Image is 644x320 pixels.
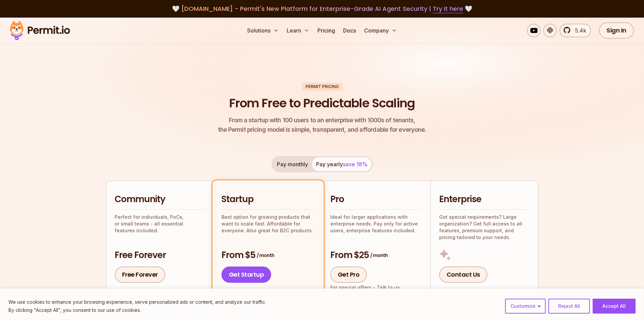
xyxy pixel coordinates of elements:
[221,193,315,206] h2: Startup
[330,214,422,234] p: Ideal for larger applications with enterprise needs. Pay only for active users, enterprise featur...
[433,4,463,13] a: Try it here
[593,299,636,314] button: Accept All
[221,249,315,261] h3: From $5
[599,22,634,39] a: Sign In
[8,298,266,306] p: We use cookies to enhance your browsing experience, serve personalized ads or content, and analyz...
[439,214,530,241] p: Got special requirements? Large organization? Get full access to all features, premium support, a...
[340,24,359,37] a: Docs
[221,266,271,283] a: Get Startup
[370,252,388,259] span: / month
[244,24,281,37] button: Solutions
[257,252,274,259] span: / month
[181,4,463,13] span: [DOMAIN_NAME] - Permit's New Platform for Enterprise-Grade AI Agent Security |
[571,26,586,35] span: 5.4k
[218,115,426,134] p: the Permit pricing model is simple, transparent, and affordable for everyone.
[115,214,206,234] p: Perfect for individuals, PoCs, or small teams - all essential features included.
[115,193,206,206] h2: Community
[284,24,312,37] button: Learn
[330,193,422,206] h2: Pro
[221,214,315,234] p: Best option for growing products that want to scale fast. Affordable for everyone. Also great for...
[302,83,343,91] div: Permit Pricing
[548,299,590,314] button: Reject All
[361,24,400,37] button: Company
[505,299,546,314] button: Customize
[218,115,426,125] span: From a startup with 100 users to an enterprise with 1000s of tenants,
[115,266,165,283] a: Free Forever
[115,249,206,261] h3: Free Forever
[8,306,266,314] p: By clicking "Accept All", you consent to our use of cookies.
[377,284,400,290] a: Talk to us
[439,193,530,206] h2: Enterprise
[330,266,367,283] a: Get Pro
[439,266,487,283] a: Contact Us
[273,157,312,171] button: Pay monthly
[7,19,73,42] img: Permit logo
[229,95,415,112] h1: From Free to Predictable Scaling
[330,284,400,291] div: For special offers -
[315,24,338,37] a: Pricing
[16,4,628,14] div: 🤍 🤍
[330,249,422,261] h3: From $25
[559,24,591,37] a: 5.4k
